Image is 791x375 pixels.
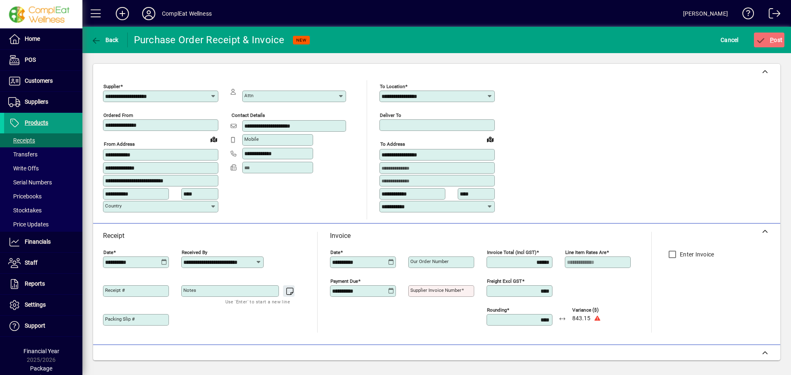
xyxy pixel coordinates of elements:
span: Stocktakes [8,207,42,214]
a: Write Offs [4,161,82,175]
a: Knowledge Base [736,2,754,28]
span: Customers [25,77,53,84]
mat-label: Date [103,249,113,255]
span: POS [25,56,36,63]
mat-label: To location [380,84,405,89]
span: Reports [25,280,45,287]
mat-label: Country [105,203,122,209]
mat-label: Date [330,249,340,255]
button: Profile [136,6,162,21]
span: NEW [296,37,307,43]
span: Staff [25,259,37,266]
div: Purchase Order Receipt & Invoice [134,33,285,47]
div: [PERSON_NAME] [683,7,728,20]
a: Home [4,29,82,49]
span: Suppliers [25,98,48,105]
mat-label: Attn [244,93,253,98]
mat-label: Received by [182,249,207,255]
span: Receipts [8,137,35,144]
mat-label: Line item rates are [565,249,606,255]
mat-label: Notes [183,287,196,293]
span: Pricebooks [8,193,42,200]
a: Staff [4,253,82,273]
button: Cancel [718,33,741,47]
mat-label: Supplier [103,84,120,89]
a: Financials [4,232,82,252]
a: Transfers [4,147,82,161]
span: Price Updates [8,221,49,228]
span: Transfers [8,151,37,158]
div: ComplEat Wellness [162,7,212,20]
span: Write Offs [8,165,39,172]
mat-label: Mobile [244,136,259,142]
mat-label: Deliver To [380,112,401,118]
button: Post [754,33,785,47]
a: POS [4,50,82,70]
a: Pricebooks [4,189,82,203]
button: Back [89,33,121,47]
span: 843.15 [572,315,590,322]
a: Receipts [4,133,82,147]
mat-label: Packing Slip # [105,316,135,322]
a: View on map [207,133,220,146]
mat-label: Freight excl GST [487,278,522,284]
span: Back [91,37,119,43]
mat-label: Rounding [487,307,507,313]
a: Customers [4,71,82,91]
a: View on map [484,133,497,146]
span: Financials [25,238,51,245]
button: Add [109,6,136,21]
span: Support [25,322,45,329]
mat-label: Payment due [330,278,358,284]
a: Price Updates [4,217,82,231]
span: Cancel [721,33,739,47]
mat-hint: Use 'Enter' to start a new line [225,297,290,306]
span: Home [25,35,40,42]
mat-label: Our order number [410,259,449,264]
mat-label: Supplier invoice number [410,287,461,293]
a: Logout [763,2,781,28]
app-page-header-button: Back [82,33,128,47]
mat-label: Receipt # [105,287,125,293]
span: Products [25,119,48,126]
a: Settings [4,295,82,315]
a: Stocktakes [4,203,82,217]
label: Enter Invoice [678,250,714,259]
mat-label: Ordered from [103,112,133,118]
mat-label: Invoice Total (incl GST) [487,249,536,255]
span: Package [30,365,52,372]
a: Support [4,316,82,336]
span: ost [756,37,783,43]
span: Financial Year [23,348,59,354]
a: Reports [4,274,82,294]
span: Settings [25,301,46,308]
a: Suppliers [4,92,82,112]
span: P [770,37,774,43]
span: Variance ($) [572,307,622,313]
a: Serial Numbers [4,175,82,189]
span: Serial Numbers [8,179,52,186]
